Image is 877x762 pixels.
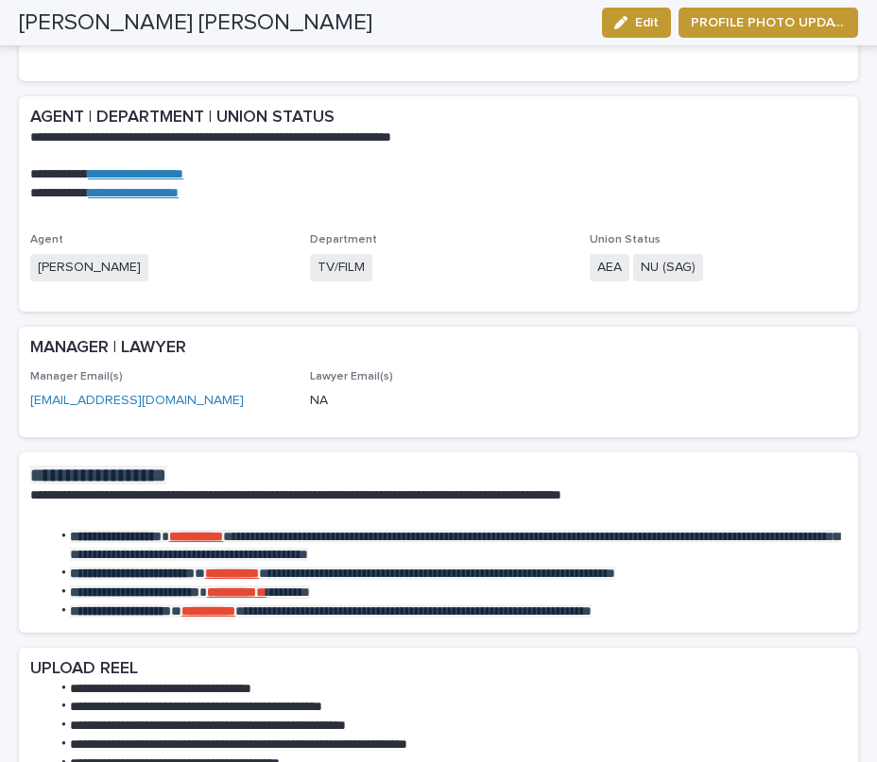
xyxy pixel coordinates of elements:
[19,9,372,37] h2: [PERSON_NAME] [PERSON_NAME]
[633,254,703,281] span: NU (SAG)
[590,254,629,281] span: AEA
[310,234,377,246] span: Department
[30,371,123,382] span: Manager Email(s)
[30,108,335,128] h2: AGENT | DEPARTMENT | UNION STATUS
[30,394,244,407] a: [EMAIL_ADDRESS][DOMAIN_NAME]
[30,254,148,281] span: [PERSON_NAME]
[635,16,659,29] span: Edit
[310,371,393,382] span: Lawyer Email(s)
[310,391,567,411] p: NA
[30,234,63,246] span: Agent
[310,254,372,281] span: TV/FILM
[590,234,661,246] span: Union Status
[679,8,858,38] button: PROFILE PHOTO UPDATE
[30,338,186,359] h2: MANAGER | LAWYER
[30,659,138,680] h2: UPLOAD REEL
[602,8,671,38] button: Edit
[691,13,846,32] span: PROFILE PHOTO UPDATE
